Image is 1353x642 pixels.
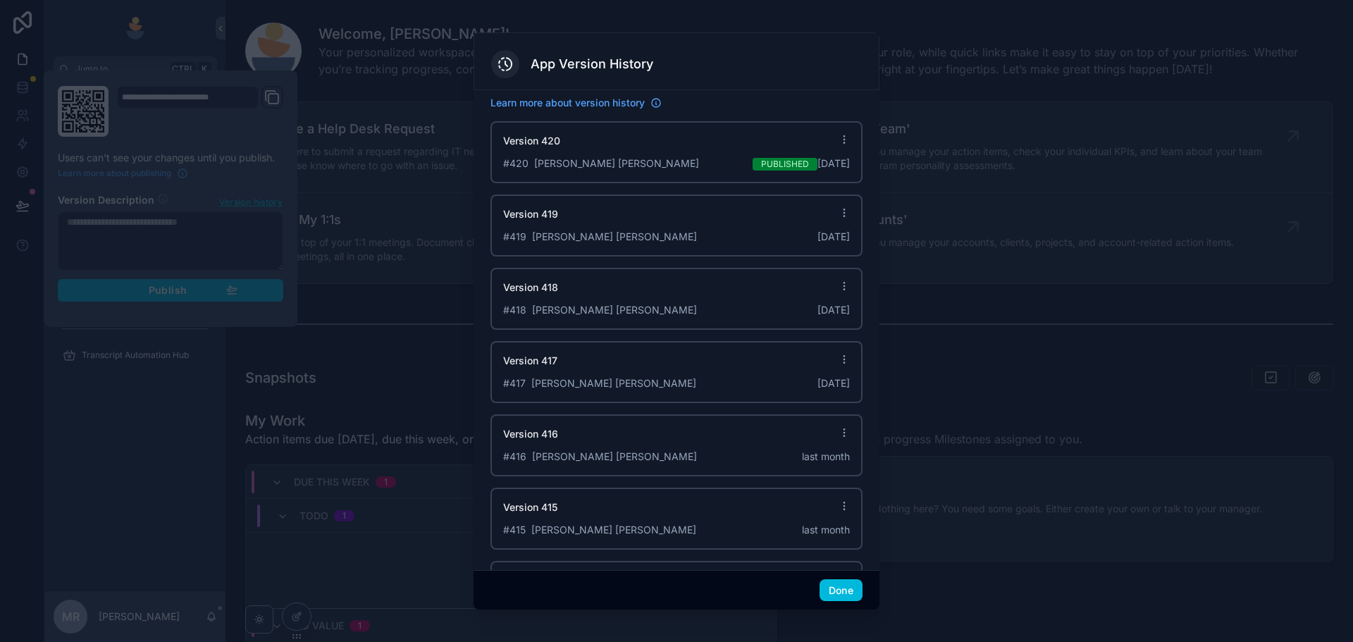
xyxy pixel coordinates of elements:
span: Version 420 [503,134,560,148]
span: [PERSON_NAME] [PERSON_NAME] [532,450,697,462]
span: [PERSON_NAME] [PERSON_NAME] [531,524,696,536]
span: # 418 [503,303,697,317]
span: # 415 [503,523,696,537]
span: [DATE] [817,230,850,244]
span: Version 419 [503,207,558,221]
span: [PERSON_NAME] [PERSON_NAME] [534,157,699,169]
span: Version 417 [503,354,557,368]
span: Published [761,159,809,170]
span: Version 416 [503,427,558,441]
span: [DATE] [817,303,850,317]
span: Learn more about version history [490,96,645,110]
span: # 419 [503,230,697,244]
span: [PERSON_NAME] [PERSON_NAME] [531,377,696,389]
span: # 416 [503,450,697,464]
span: [DATE] [817,376,850,390]
span: last month [802,450,850,464]
a: Learn more about version history [490,96,662,110]
span: last month [802,523,850,537]
span: # 417 [503,376,696,390]
h3: App Version History [531,56,653,73]
span: [PERSON_NAME] [PERSON_NAME] [532,230,697,242]
span: [PERSON_NAME] [PERSON_NAME] [532,304,697,316]
span: # 420 [503,156,699,171]
button: Done [820,579,863,602]
span: Version 415 [503,500,557,514]
span: Version 418 [503,280,558,295]
span: [DATE] [817,156,850,171]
